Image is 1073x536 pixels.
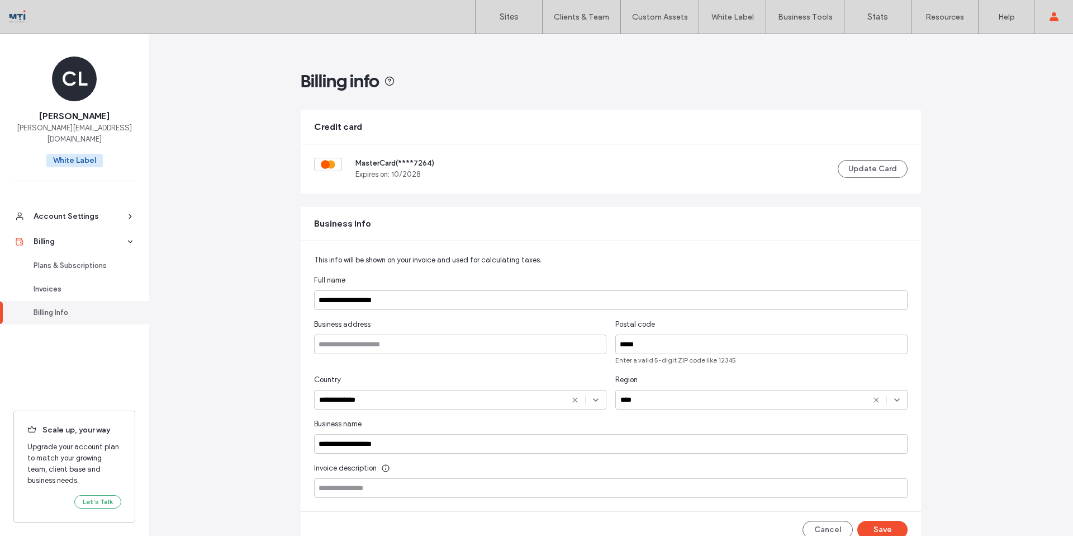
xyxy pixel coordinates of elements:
span: This info will be shown on your invoice and used for calculating taxes. [314,256,543,264]
div: Billing [34,236,125,247]
label: Stats [867,12,888,22]
span: Business name [314,419,362,430]
div: Billing Info [34,307,125,318]
label: Sites [500,12,519,22]
div: Account Settings [34,211,125,222]
label: Business Tools [778,12,833,22]
span: [PERSON_NAME] [39,110,110,123]
span: Full name [314,275,345,286]
div: Invoices [34,284,125,295]
span: Postal code [615,319,655,330]
span: Billing info [301,70,379,92]
span: Business address [314,319,371,330]
span: Credit card [314,121,362,133]
span: Enter a valid 5-digit ZIP code like 12345 [615,355,908,365]
label: Custom Assets [632,12,688,22]
span: Expires on: 10 / 2028 [355,169,434,180]
span: Scale up, your way [27,425,121,437]
span: Business info [314,218,371,230]
span: Country [314,374,341,385]
span: [PERSON_NAME][EMAIL_ADDRESS][DOMAIN_NAME] [13,123,135,145]
span: MasterCard (**** 7264 ) [355,158,434,169]
button: Update Card [838,160,908,178]
span: Region [615,374,638,385]
div: Plans & Subscriptions [34,260,125,271]
span: Invoice description [314,463,377,474]
span: White Label [46,154,103,167]
label: Resources [925,12,964,22]
label: White Label [711,12,754,22]
button: Let’s Talk [74,495,121,509]
span: Upgrade your account plan to match your growing team, client base and business needs. [27,441,121,486]
label: Help [998,12,1015,22]
label: Clients & Team [554,12,609,22]
div: CL [52,57,97,101]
